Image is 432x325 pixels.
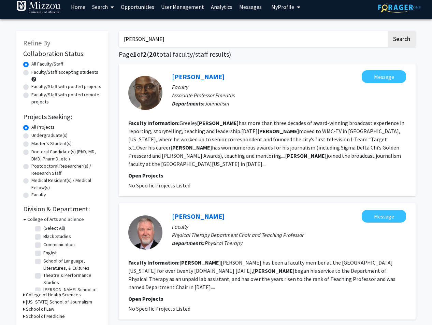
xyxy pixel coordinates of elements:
[31,91,102,105] label: Faculty/Staff with posted remote projects
[43,286,100,308] label: [PERSON_NAME] School of Government & Public Affairs
[128,119,179,126] b: Faculty Information:
[31,191,46,198] label: Faculty
[133,50,137,58] span: 1
[172,212,225,221] a: [PERSON_NAME]
[285,152,327,159] b: [PERSON_NAME]
[31,132,68,139] label: Undergraduate(s)
[43,257,100,272] label: School of Language, Literatures, & Cultures
[26,313,65,320] h3: School of Medicine
[31,60,63,68] label: All Faculty/Staff
[172,223,406,231] p: Faculty
[128,305,190,312] span: No Specific Projects Listed
[172,83,406,91] p: Faculty
[378,2,421,13] img: ForagerOne Logo
[388,31,416,47] button: Search
[43,272,100,286] label: Theatre & Performance Studies
[172,100,205,107] b: Departments:
[27,216,84,223] h3: College of Arts and Science
[362,210,406,223] button: Message Kyle Gibson
[43,225,65,232] label: (Select All)
[23,50,102,58] h2: Collaboration Status:
[271,3,294,10] span: My Profile
[128,171,406,180] p: Open Projects
[258,128,299,135] b: [PERSON_NAME]
[26,298,92,306] h3: [US_STATE] School of Journalism
[179,259,221,266] b: [PERSON_NAME]
[31,162,102,177] label: Postdoctoral Researcher(s) / Research Staff
[172,72,225,81] a: [PERSON_NAME]
[362,70,406,83] button: Message Greeley Kyle
[26,306,54,313] h3: School of Law
[143,50,147,58] span: 2
[31,83,101,90] label: Faculty/Staff with posted projects
[119,31,387,47] input: Search Keywords
[43,249,58,256] label: English
[128,295,406,303] p: Open Projects
[43,233,71,240] label: Black Studies
[43,241,75,248] label: Communication
[31,177,102,191] label: Medical Resident(s) / Medical Fellow(s)
[149,50,157,58] span: 20
[16,1,61,14] img: University of Missouri Logo
[31,69,98,76] label: Faculty/Staff accepting students
[23,205,102,213] h2: Division & Department:
[128,259,179,266] b: Faculty Information:
[205,240,243,246] span: Physical Therapy
[31,124,55,131] label: All Projects
[23,113,102,121] h2: Projects Seeking:
[128,259,395,291] fg-read-more: [PERSON_NAME] has been a faculty member at the [GEOGRAPHIC_DATA][US_STATE] for over twenty [DOMAI...
[197,119,239,126] b: [PERSON_NAME]
[31,140,72,147] label: Master's Student(s)
[119,50,416,58] h1: Page of ( total faculty/staff results)
[128,182,190,189] span: No Specific Projects Listed
[23,39,50,47] span: Refine By
[5,294,29,320] iframe: Chat
[172,240,205,246] b: Departments:
[171,144,212,151] b: [PERSON_NAME]
[253,267,294,274] b: [PERSON_NAME]
[172,91,406,99] p: Associate Professor Emeritus
[31,148,102,162] label: Doctoral Candidate(s) (PhD, MD, DMD, PharmD, etc.)
[205,100,229,107] span: Journalism
[26,291,81,298] h3: College of Health Sciences
[128,119,404,167] fg-read-more: Greeley has more than three decades of award-winning broadcast experience in reporting, storytell...
[172,231,406,239] p: Physical Therapy Department Chair and Teaching Professor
